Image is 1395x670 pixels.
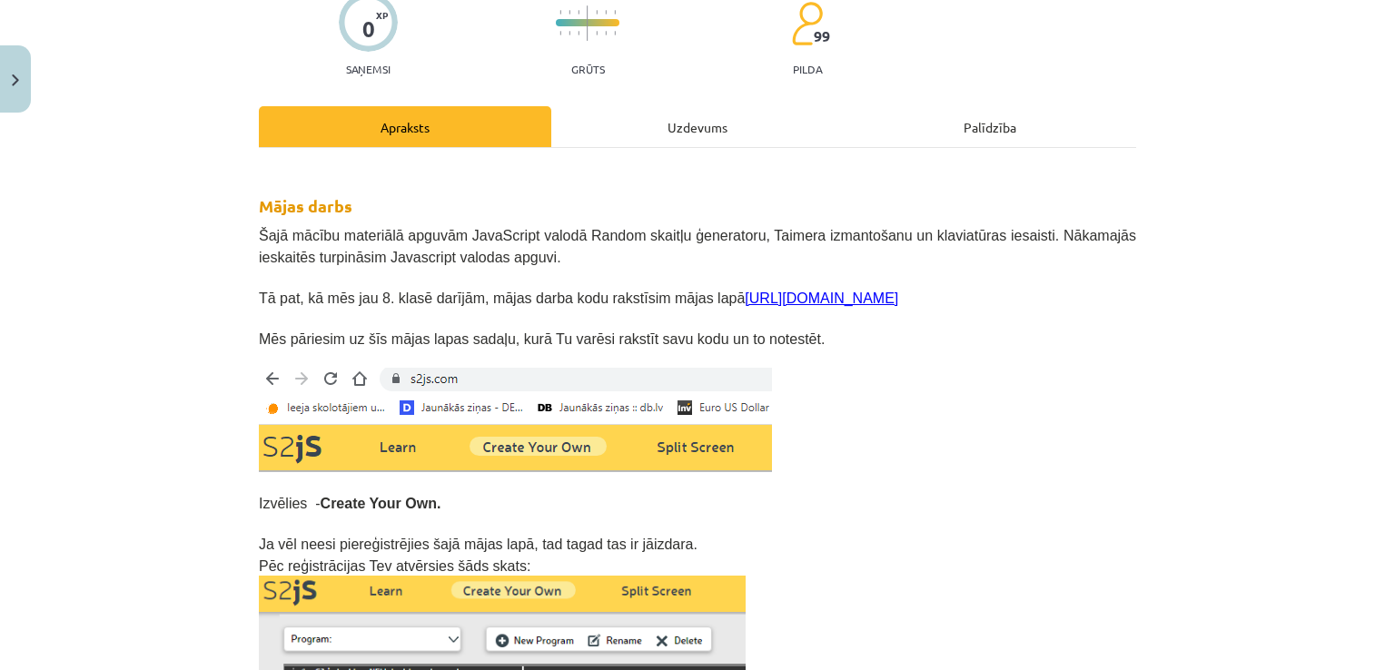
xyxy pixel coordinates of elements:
a: [URL][DOMAIN_NAME] [745,291,898,306]
b: Create Your Own. [321,496,441,511]
img: icon-short-line-57e1e144782c952c97e751825c79c345078a6d821885a25fce030b3d8c18986b.svg [596,31,598,35]
span: Mēs pāriesim uz šīs mājas lapas sadaļu, kurā Tu varēsi rakstīt savu kodu un to notestēt. [259,331,825,347]
img: icon-short-line-57e1e144782c952c97e751825c79c345078a6d821885a25fce030b3d8c18986b.svg [605,10,607,15]
img: icon-short-line-57e1e144782c952c97e751825c79c345078a6d821885a25fce030b3d8c18986b.svg [614,31,616,35]
img: icon-short-line-57e1e144782c952c97e751825c79c345078a6d821885a25fce030b3d8c18986b.svg [559,31,561,35]
strong: Mājas darbs [259,195,352,216]
div: Palīdzība [844,106,1136,147]
img: icon-short-line-57e1e144782c952c97e751825c79c345078a6d821885a25fce030b3d8c18986b.svg [559,10,561,15]
img: students-c634bb4e5e11cddfef0936a35e636f08e4e9abd3cc4e673bd6f9a4125e45ecb1.svg [791,1,823,46]
span: Izvēlies - [259,496,440,511]
span: Pēc reģistrācijas Tev atvērsies šāds skats: [259,558,530,574]
img: icon-long-line-d9ea69661e0d244f92f715978eff75569469978d946b2353a9bb055b3ed8787d.svg [587,5,589,41]
p: Grūts [571,63,605,75]
div: Uzdevums [551,106,844,147]
span: 99 [814,28,830,44]
span: Šajā mācību materiālā apguvām JavaScript valodā Random skaitļu ģeneratoru, Taimera izmantošanu un... [259,228,1136,265]
div: Apraksts [259,106,551,147]
img: icon-short-line-57e1e144782c952c97e751825c79c345078a6d821885a25fce030b3d8c18986b.svg [596,10,598,15]
span: XP [376,10,388,20]
img: icon-short-line-57e1e144782c952c97e751825c79c345078a6d821885a25fce030b3d8c18986b.svg [578,31,579,35]
span: Tā pat, kā mēs jau 8. klasē darījām, mājas darba kodu rakstīsim mājas lapā [259,291,898,306]
img: icon-short-line-57e1e144782c952c97e751825c79c345078a6d821885a25fce030b3d8c18986b.svg [569,10,570,15]
p: Saņemsi [339,63,398,75]
img: icon-close-lesson-0947bae3869378f0d4975bcd49f059093ad1ed9edebbc8119c70593378902aed.svg [12,74,19,86]
img: icon-short-line-57e1e144782c952c97e751825c79c345078a6d821885a25fce030b3d8c18986b.svg [605,31,607,35]
p: pilda [793,63,822,75]
img: icon-short-line-57e1e144782c952c97e751825c79c345078a6d821885a25fce030b3d8c18986b.svg [569,31,570,35]
span: Ja vēl neesi piereģistrējies šajā mājas lapā, tad tagad tas ir jāizdara. [259,537,697,552]
img: icon-short-line-57e1e144782c952c97e751825c79c345078a6d821885a25fce030b3d8c18986b.svg [614,10,616,15]
img: icon-short-line-57e1e144782c952c97e751825c79c345078a6d821885a25fce030b3d8c18986b.svg [578,10,579,15]
div: 0 [362,16,375,42]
